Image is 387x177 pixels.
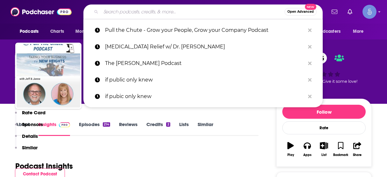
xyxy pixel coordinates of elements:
[362,5,376,19] span: Logged in as Spiral5-G1
[329,6,340,17] a: Show notifications dropdown
[166,122,170,127] div: 2
[332,138,349,161] button: Bookmark
[11,6,72,18] img: Podchaser - Follow, Share and Rate Podcasts
[83,55,323,72] a: The [PERSON_NAME] Podcast
[362,5,376,19] img: User Profile
[15,121,43,133] button: Sponsors
[287,10,314,13] span: Open Advanced
[22,133,38,139] p: Details
[333,153,348,157] div: Bookmark
[282,121,366,134] div: Rate
[22,145,38,151] p: Similar
[291,79,357,84] span: Good podcast? Give it some love!
[83,22,323,39] a: Pull the Chute - Grow your People, Grow your Company Podcast
[50,27,64,36] span: Charts
[75,27,98,36] span: Monitoring
[345,6,355,17] a: Show notifications dropdown
[15,25,47,38] button: open menu
[276,48,372,88] div: 26Good podcast? Give it some love!
[83,88,323,105] a: if pubic only knew
[305,4,316,10] span: New
[105,88,305,105] p: if pubic only knew
[20,27,39,36] span: Podcasts
[282,138,299,161] button: Play
[119,121,137,136] a: Reviews
[83,72,323,88] a: if public only knew
[321,153,327,157] div: List
[306,25,350,38] button: open menu
[299,138,315,161] button: Apps
[287,153,294,157] div: Play
[83,39,323,55] a: [MEDICAL_DATA] Relief w/ Dr. [PERSON_NAME]
[83,4,323,19] div: Search podcasts, credits, & more...
[71,25,106,38] button: open menu
[17,44,80,108] img: Pull the Chute - Grow your People, Grow your Company Podcast
[310,27,341,36] span: For Podcasters
[146,121,170,136] a: Credits2
[285,8,317,16] button: Open AdvancedNew
[103,122,110,127] div: 214
[101,7,285,17] input: Search podcasts, credits, & more...
[105,39,305,55] p: Tinnitus Relief w/ Dr. Ben Thompson
[316,138,332,161] button: List
[362,5,376,19] button: Show profile menu
[353,153,362,157] div: Share
[22,121,43,127] p: Sponsors
[15,133,38,145] button: Details
[15,145,38,156] button: Similar
[349,138,366,161] button: Share
[105,55,305,72] p: The Matt Walker Podcast
[198,121,213,136] a: Similar
[348,25,372,38] button: open menu
[353,27,364,36] span: More
[105,22,305,39] p: Pull the Chute - Grow your People, Grow your Company Podcast
[282,105,366,119] button: Follow
[46,25,68,38] a: Charts
[179,121,189,136] a: Lists
[303,153,312,157] div: Apps
[105,72,305,88] p: if public only knew
[79,121,110,136] a: Episodes214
